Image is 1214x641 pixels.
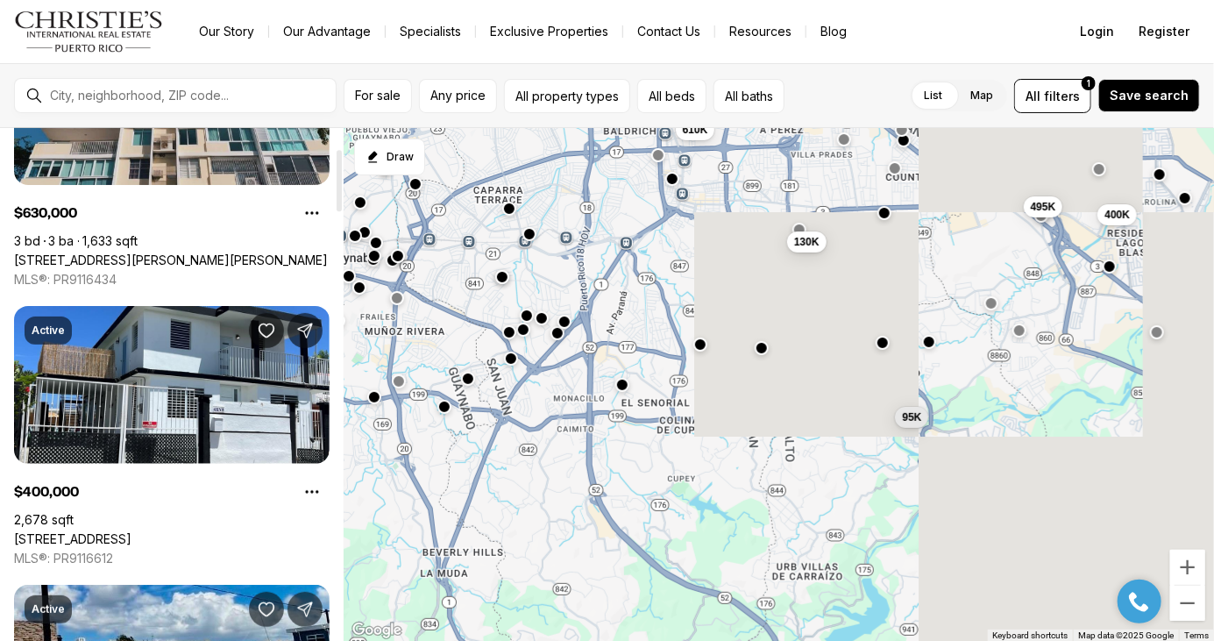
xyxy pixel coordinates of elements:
button: For sale [344,79,412,113]
span: For sale [355,89,401,103]
span: 400K [1104,208,1130,222]
button: Contact Us [623,19,714,44]
span: filters [1044,87,1080,105]
p: Active [32,324,65,338]
span: Register [1139,25,1189,39]
button: Share Property [288,592,323,627]
button: All property types [504,79,630,113]
span: Save search [1110,89,1189,103]
button: 95K [895,407,928,428]
button: Allfilters1 [1014,79,1091,113]
button: 610K [675,119,714,140]
button: Property options [295,196,330,231]
a: Blog [806,19,861,44]
a: Exclusive Properties [476,19,622,44]
button: Register [1128,14,1200,49]
label: Map [956,80,1007,111]
span: 1 [1087,76,1090,90]
span: All [1026,87,1040,105]
span: 610K [682,123,707,137]
button: Save search [1098,79,1200,112]
label: List [910,80,956,111]
span: 95K [902,410,921,424]
span: Any price [430,89,486,103]
a: Specialists [386,19,475,44]
img: logo [14,11,164,53]
button: Property options [295,474,330,509]
button: Zoom in [1170,550,1205,585]
button: Zoom out [1170,586,1205,621]
button: Share Property [288,313,323,348]
p: Active [32,602,65,616]
button: All beds [637,79,706,113]
span: Login [1080,25,1114,39]
a: Terms (opens in new tab) [1184,630,1209,640]
button: Any price [419,79,497,113]
button: Start drawing [354,139,425,175]
span: Map data ©2025 Google [1078,630,1174,640]
button: 495K [1023,196,1062,217]
a: Our Story [185,19,268,44]
button: Save Property: 4RN8 CALLE VIA 37 [249,313,284,348]
a: Our Advantage [269,19,385,44]
button: All baths [713,79,784,113]
button: Save Property: 4D53 Playera Lomas Verdes 4D53 PLAYERA LOMAS VERDES [249,592,284,627]
a: 4RN8 CALLE VIA 37, CAROLINA PR, 00983 [14,531,131,547]
button: 400K [1097,204,1137,225]
button: 130K [786,231,826,253]
a: Resources [715,19,806,44]
span: 130K [793,235,819,249]
button: Login [1069,14,1125,49]
a: 1304 CALLE WILSON #7S, SAN JUAN PR, 00907 [14,253,328,268]
span: 495K [1030,200,1055,214]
